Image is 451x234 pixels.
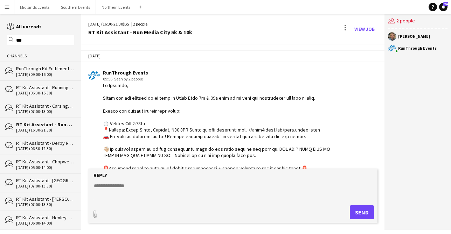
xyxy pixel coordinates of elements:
div: [DATE] (06:00-14:00) [16,221,74,226]
button: Southern Events [55,0,96,14]
div: [DATE] (16:30-21:30) [16,128,74,133]
a: 24 [439,3,447,11]
div: [DATE] (06:30-15:30) [16,91,74,95]
div: [DATE] (07:00-13:30) [16,184,74,189]
a: View Job [352,23,377,35]
div: RT Kit Assistant - Run Media City 5k & 10k [88,29,192,35]
div: RT Kit Assistant - [GEOGRAPHIC_DATA] [16,177,74,184]
div: RT Kit Assistant - Carsington Water Half Marathon & 10km [16,103,74,109]
div: 09:56 [103,76,331,82]
div: RT Kit Assistant - Run Media City 5k & 10k [16,121,74,128]
div: RunThrough Events [103,70,331,76]
div: RunThrough Kit Fulfilment Assistant [16,65,74,72]
div: RT Kit Assistant - Running [PERSON_NAME] Park Races & Duathlon [16,84,74,91]
div: RunThrough Events [398,46,437,50]
span: 24 [443,2,448,6]
div: RT Kit Assistant - Henley Trails 10k + Half [16,214,74,221]
button: Send [350,205,374,219]
label: Reply [93,172,107,178]
button: Northern Events [96,0,136,14]
div: [DATE] (16:30-21:30) | 2 people [88,21,192,27]
div: RT Kit Assistant - Derby Running Festival [16,140,74,146]
div: [DATE] (06:30-12:30) [16,146,74,151]
span: · Seen by 2 people [112,76,143,81]
div: RT Kit Assistant - [PERSON_NAME][GEOGRAPHIC_DATA] [GEOGRAPHIC_DATA] [16,196,74,202]
a: All unreads [7,23,42,30]
div: RT Kit Assistant - Chopwell [PERSON_NAME] 5k, 10k & 10 Miles & [PERSON_NAME] [16,158,74,165]
div: [DATE] (07:00-13:00) [16,109,74,114]
div: [DATE] (05:00-14:00) [16,165,74,170]
button: Midlands Events [14,0,55,14]
div: [DATE] [81,50,384,62]
div: 2 people [388,14,447,29]
span: BST [124,21,131,27]
div: [DATE] (07:00-13:30) [16,202,74,207]
div: [PERSON_NAME] [398,34,430,38]
div: [DATE] (09:00-16:00) [16,72,74,77]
